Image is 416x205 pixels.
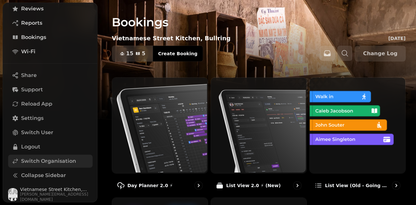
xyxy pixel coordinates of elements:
[21,33,46,41] span: Bookings
[112,77,208,195] a: Day Planner 2.0 ⚡Day Planner 2.0 ⚡
[8,31,93,44] a: Bookings
[210,77,306,173] img: List View 2.0 ⚡ (New)
[20,192,93,202] span: [PERSON_NAME][EMAIL_ADDRESS][DOMAIN_NAME]
[142,51,145,56] span: 5
[8,169,93,182] button: Collapse Sidebar
[8,140,93,153] button: Logout
[355,46,406,61] button: Change Log
[20,187,93,192] span: Vietnamese Street Kitchen, Bullring
[21,143,40,151] span: Logout
[211,77,307,195] a: List View 2.0 ⚡ (New)List View 2.0 ⚡ (New)
[21,100,52,108] span: Reload App
[111,77,207,173] img: Day Planner 2.0 ⚡
[21,114,44,122] span: Settings
[363,51,397,56] span: Change Log
[112,46,153,61] button: 155
[226,182,281,189] p: List View 2.0 ⚡ (New)
[158,51,197,56] span: Create Booking
[21,86,43,94] span: Support
[8,188,18,201] img: User avatar
[21,5,44,13] span: Reviews
[21,157,76,165] span: Switch Organisation
[8,126,93,139] button: Switch User
[8,112,93,125] a: Settings
[393,182,399,189] svg: go to
[153,46,202,61] button: Create Booking
[8,155,93,168] a: Switch Organisation
[309,77,405,173] img: List view (Old - going soon)
[8,17,93,30] a: Reports
[8,187,93,202] button: User avatarVietnamese Street Kitchen, Bullring[PERSON_NAME][EMAIL_ADDRESS][DOMAIN_NAME]
[388,35,406,42] p: [DATE]
[309,77,406,195] a: List view (Old - going soon)List view (Old - going soon)
[8,2,93,15] a: Reviews
[21,71,37,79] span: Share
[8,45,93,58] a: Wi-Fi
[8,69,93,82] button: Share
[112,34,230,43] p: Vietnamese Street Kitchen, Bullring
[8,83,93,96] button: Support
[8,97,93,110] button: Reload App
[21,48,35,56] span: Wi-Fi
[195,182,202,189] svg: go to
[21,19,42,27] span: Reports
[325,182,389,189] p: List view (Old - going soon)
[21,129,53,136] span: Switch User
[21,172,66,179] span: Collapse Sidebar
[127,182,173,189] p: Day Planner 2.0 ⚡
[126,51,133,56] span: 15
[294,182,301,189] svg: go to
